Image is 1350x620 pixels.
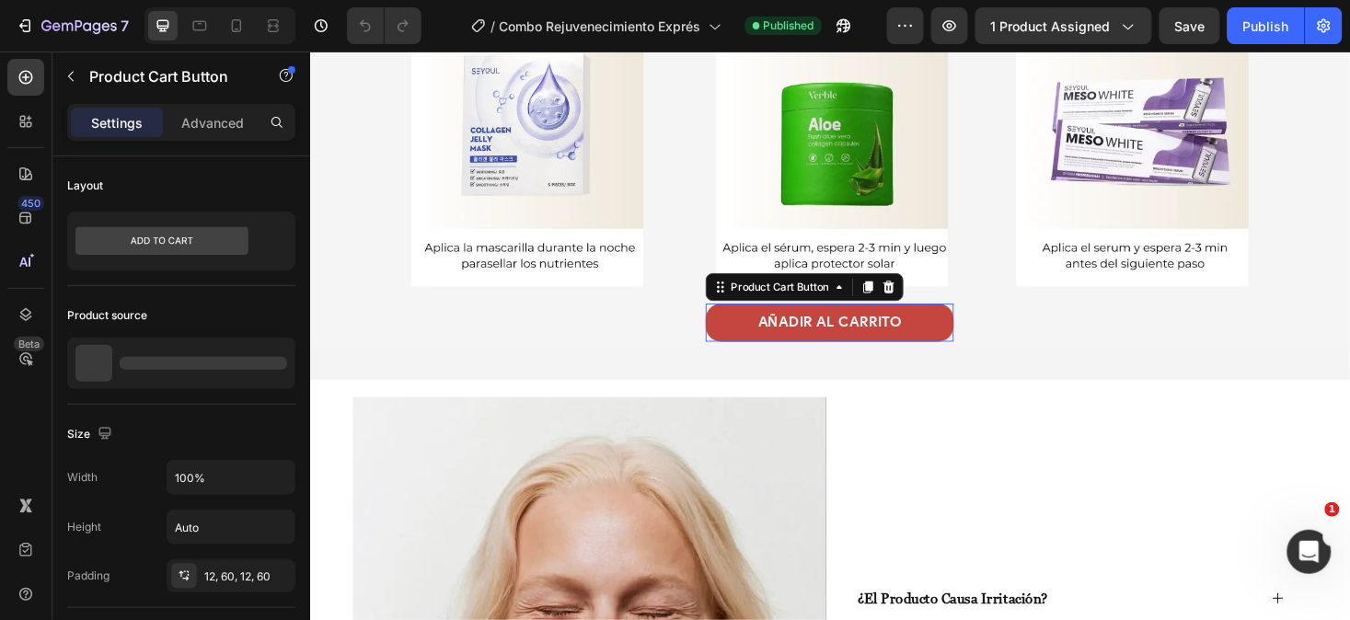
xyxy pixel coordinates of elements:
div: Layout [67,178,103,194]
input: Auto [167,461,294,494]
div: Publish [1243,17,1289,36]
span: Combo Rejuvenecimiento Exprés [500,17,701,36]
div: Product source [67,307,147,324]
div: Padding [67,568,110,584]
button: 1 product assigned [975,7,1152,44]
span: 1 [1325,502,1340,517]
div: 450 [17,196,44,211]
input: Auto [167,511,294,544]
div: AÑADIR AL CARRITO [476,279,629,298]
button: Publish [1228,7,1305,44]
p: Product Cart Button [89,65,246,87]
div: Width [67,469,98,486]
div: Undo/Redo [347,7,421,44]
span: / [491,17,496,36]
button: 7 [7,7,137,44]
iframe: Intercom live chat [1287,530,1332,574]
div: Height [67,519,101,535]
p: Advanced [181,113,244,132]
div: Product Cart Button [444,242,555,258]
div: 12, 60, 12, 60 [204,568,291,585]
div: Beta [14,337,44,351]
strong: ¿el producto causa irritación? [582,572,784,589]
div: Size [67,422,116,447]
button: AÑADIR AL CARRITO [421,268,684,309]
span: Save [1175,18,1206,34]
span: 1 product assigned [991,17,1111,36]
span: Published [764,17,814,34]
button: Save [1160,7,1220,44]
p: Settings [91,113,143,132]
p: 7 [121,15,129,37]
